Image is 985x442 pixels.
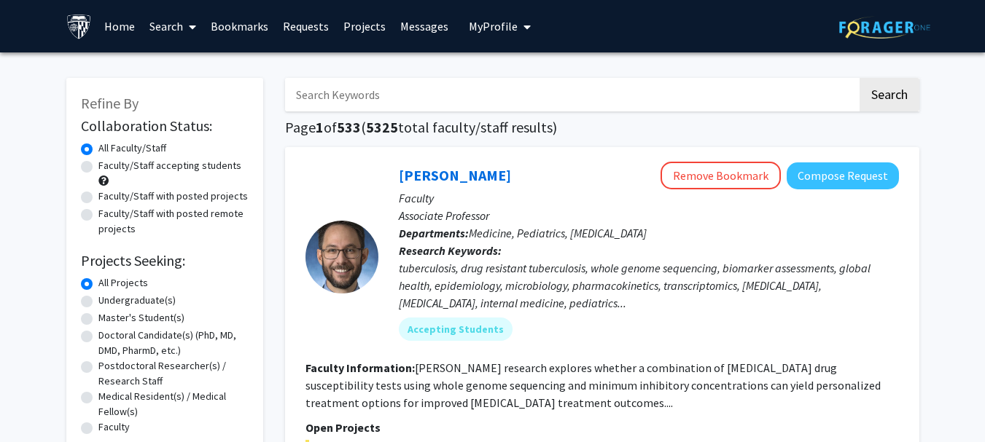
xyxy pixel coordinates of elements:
span: Refine By [81,94,139,112]
a: Bookmarks [203,1,276,52]
b: Research Keywords: [399,243,502,258]
h2: Projects Seeking: [81,252,249,269]
h1: Page of ( total faculty/staff results) [285,119,919,136]
label: Undergraduate(s) [98,293,176,308]
label: Doctoral Candidate(s) (PhD, MD, DMD, PharmD, etc.) [98,328,249,358]
a: [PERSON_NAME] [399,166,511,184]
input: Search Keywords [285,78,857,111]
label: Faculty/Staff with posted projects [98,189,248,204]
a: Messages [393,1,456,52]
b: Faculty Information: [305,360,415,375]
a: Home [97,1,142,52]
h2: Collaboration Status: [81,117,249,135]
button: Search [860,78,919,111]
label: Master's Student(s) [98,310,184,325]
label: Faculty [98,419,130,435]
iframe: Chat [11,376,62,431]
a: Projects [336,1,393,52]
label: Faculty/Staff with posted remote projects [98,206,249,237]
b: Departments: [399,226,469,240]
label: Faculty/Staff accepting students [98,158,241,173]
p: Associate Professor [399,207,899,224]
span: Medicine, Pediatrics, [MEDICAL_DATA] [469,226,647,240]
p: Faculty [399,189,899,207]
button: Compose Request to Jeffrey Tornheim [787,162,899,189]
a: Search [142,1,203,52]
div: tuberculosis, drug resistant tuberculosis, whole genome sequencing, biomarker assessments, global... [399,259,899,312]
span: 533 [337,118,361,136]
a: Requests [276,1,336,52]
span: 1 [316,118,324,136]
p: Open Projects [305,419,899,436]
mat-chip: Accepting Students [399,317,513,341]
span: 5325 [366,118,398,136]
label: Medical Resident(s) / Medical Fellow(s) [98,389,249,419]
label: All Projects [98,275,148,291]
img: ForagerOne Logo [839,16,930,39]
img: Johns Hopkins University Logo [66,14,92,39]
fg-read-more: [PERSON_NAME] research explores whether a combination of [MEDICAL_DATA] drug susceptibility tests... [305,360,881,410]
label: Postdoctoral Researcher(s) / Research Staff [98,358,249,389]
button: Remove Bookmark [661,162,781,189]
label: All Faculty/Staff [98,141,166,156]
span: My Profile [469,19,518,33]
